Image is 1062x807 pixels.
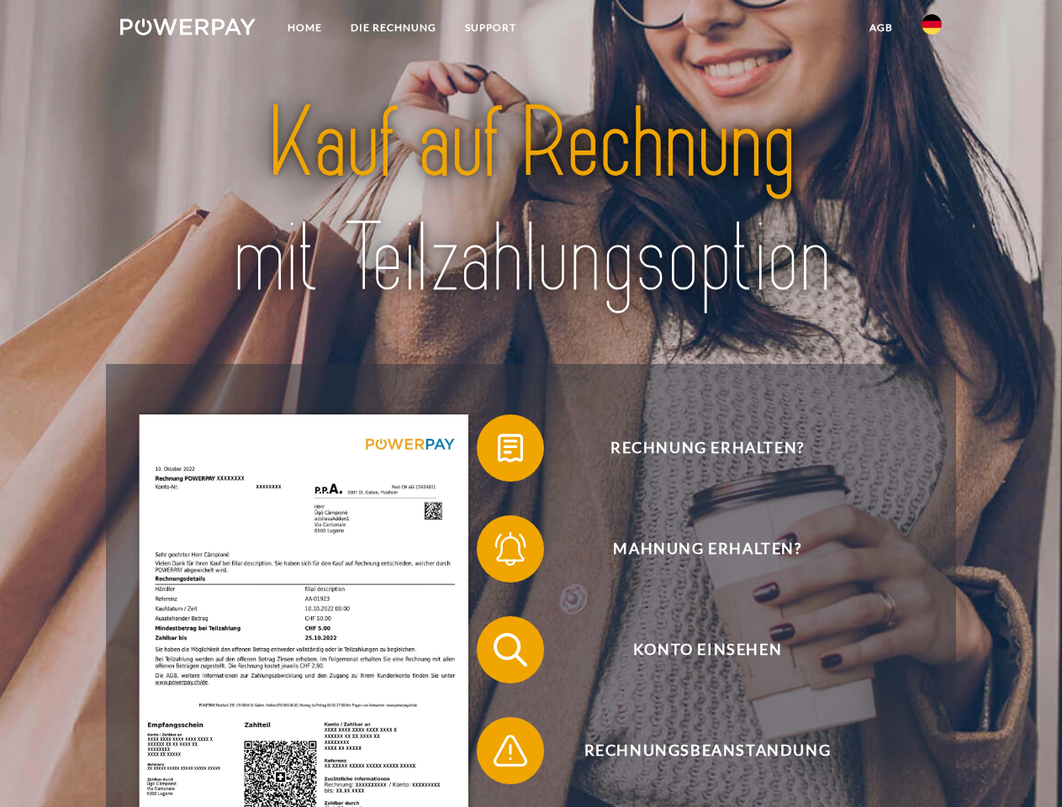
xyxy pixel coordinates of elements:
span: Mahnung erhalten? [501,515,913,583]
img: qb_bell.svg [489,528,531,570]
a: DIE RECHNUNG [336,13,451,43]
span: Konto einsehen [501,616,913,683]
button: Rechnungsbeanstandung [477,717,914,784]
a: SUPPORT [451,13,531,43]
img: de [922,14,942,34]
span: Rechnung erhalten? [501,414,913,482]
button: Rechnung erhalten? [477,414,914,482]
img: qb_search.svg [489,629,531,671]
button: Mahnung erhalten? [477,515,914,583]
img: title-powerpay_de.svg [161,81,901,322]
a: Home [273,13,336,43]
button: Konto einsehen [477,616,914,683]
a: agb [855,13,907,43]
img: qb_bill.svg [489,427,531,469]
img: logo-powerpay-white.svg [120,18,256,35]
span: Rechnungsbeanstandung [501,717,913,784]
img: qb_warning.svg [489,730,531,772]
